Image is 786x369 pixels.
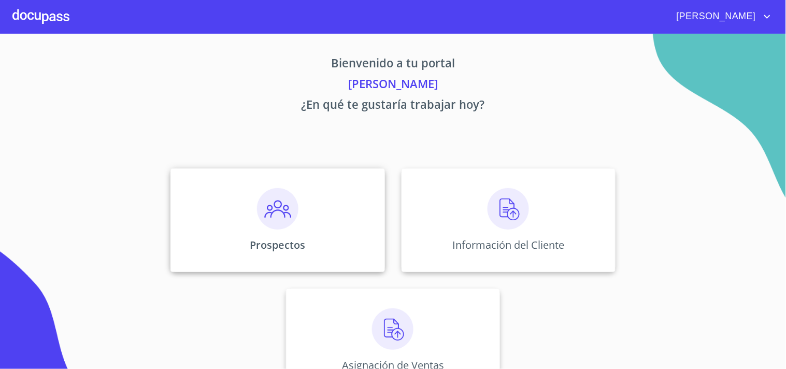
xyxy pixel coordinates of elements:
[74,96,712,117] p: ¿En qué te gustaría trabajar hoy?
[372,308,413,350] img: carga.png
[74,54,712,75] p: Bienvenido a tu portal
[488,188,529,230] img: carga.png
[669,8,761,25] span: [PERSON_NAME]
[257,188,298,230] img: prospectos.png
[452,238,564,252] p: Información del Cliente
[669,8,774,25] button: account of current user
[250,238,305,252] p: Prospectos
[74,75,712,96] p: [PERSON_NAME]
